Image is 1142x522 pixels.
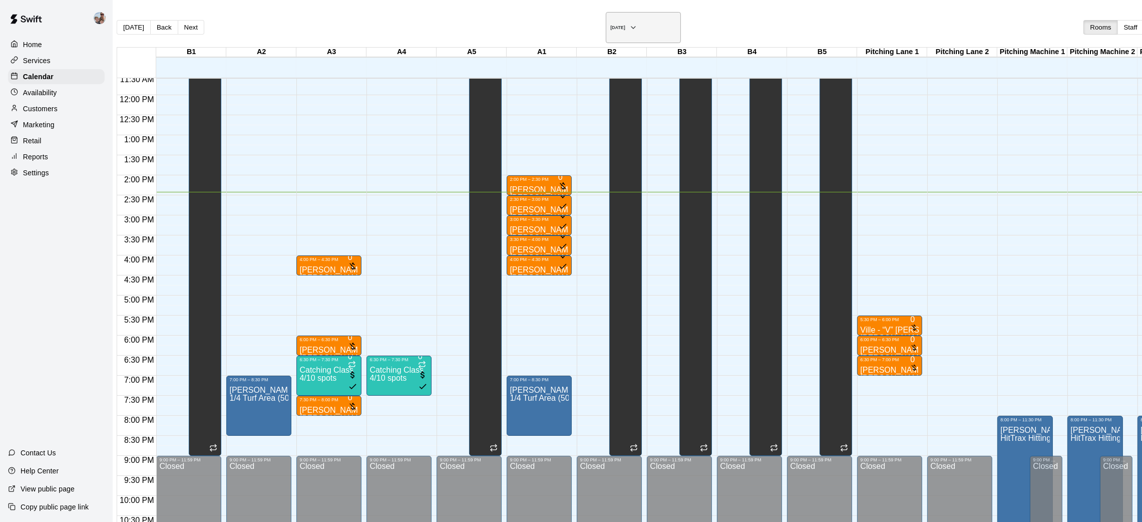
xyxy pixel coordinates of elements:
[348,352,352,361] span: 0
[23,120,55,130] p: Marketing
[348,373,358,393] span: All customers have paid
[507,48,577,57] div: A1
[610,25,625,30] h6: [DATE]
[122,396,157,404] span: 7:30 PM
[118,75,157,84] span: 11:30 AM
[8,165,105,180] a: Settings
[122,336,157,344] span: 6:00 PM
[23,168,49,178] p: Settings
[510,217,569,222] div: 3:00 PM – 3:30 PM
[21,448,56,458] p: Contact Us
[1070,417,1120,422] div: 8:00 PM – 11:30 PM
[510,177,569,182] div: 2:00 PM – 2:30 PM
[122,155,157,164] span: 1:30 PM
[229,377,288,382] div: 7:00 PM – 8:30 PM
[910,355,915,364] span: 0
[8,37,105,52] a: Home
[348,362,356,370] span: Recurring event
[910,344,918,352] svg: No customers have paid
[348,253,352,262] span: 0
[720,457,779,462] div: 9:00 PM – 11:59 PM
[8,101,105,116] a: Customers
[296,396,361,416] div: 7:30 PM – 8:00 PM: Jackson Scharold
[418,362,426,370] span: Recurring event
[23,72,54,82] p: Calendar
[209,445,217,453] span: Recurring event
[700,445,708,453] span: Recurring event
[366,356,432,396] div: 6:30 PM – 7:30 PM: Catching Class
[21,466,59,476] p: Help Center
[910,335,915,344] span: 0
[558,193,568,213] span: All customers have paid
[770,445,778,453] span: Recurring event
[558,181,568,191] svg: No customers have paid
[910,364,918,372] svg: No customers have paid
[787,48,857,57] div: B5
[510,377,569,382] div: 7:00 PM – 8:30 PM
[8,149,105,164] a: Reports
[510,237,569,242] div: 3:30 PM – 4:00 PM
[8,117,105,132] div: Marketing
[299,257,358,262] div: 4:00 PM – 4:30 PM
[860,374,962,382] span: [PERSON_NAME] (Pitching)
[418,352,423,361] span: 0
[510,193,707,202] span: [PERSON_NAME] Baseball/Softball (Hitting or Fielding)
[348,402,358,412] svg: No customers have paid
[1103,457,1129,462] div: 9:00 PM – 11:59 PM
[860,357,919,362] div: 6:30 PM – 7:00 PM
[369,457,429,462] div: 9:00 PM – 11:59 PM
[717,48,787,57] div: B4
[296,336,361,356] div: 6:00 PM – 6:30 PM: Billy Hall
[510,233,707,242] span: [PERSON_NAME] Baseball/Softball (Hitting or Fielding)
[296,48,366,57] div: A3
[122,215,157,224] span: 3:00 PM
[8,133,105,148] a: Retail
[507,376,572,436] div: 7:00 PM – 8:30 PM: 1/4 Turf Area (50ft x 50ft)
[122,456,157,464] span: 9:00 PM
[997,48,1067,57] div: Pitching Machine 1
[226,48,296,57] div: A2
[366,48,437,57] div: A4
[178,20,204,35] button: Next
[299,374,336,382] span: 4/10 spots filled
[558,213,568,233] span: All customers have paid
[122,356,157,364] span: 6:30 PM
[510,197,569,202] div: 2:30 PM – 3:00 PM
[510,457,569,462] div: 9:00 PM – 11:59 PM
[296,255,361,276] div: 4:00 PM – 4:30 PM: Brady Burroughs
[299,354,430,362] span: [PERSON_NAME] (Catching/Hitting)
[21,502,89,512] p: Copy public page link
[117,496,156,504] span: 10:00 PM
[860,337,919,342] div: 6:00 PM – 6:30 PM
[507,255,572,276] div: 4:00 PM – 4:30 PM: Andrew Koller
[1083,20,1117,35] button: Rooms
[1067,48,1137,57] div: Pitching Machine 2
[122,476,157,484] span: 9:30 PM
[857,48,927,57] div: Pitching Lane 1
[23,104,58,114] p: Customers
[117,95,156,104] span: 12:00 PM
[23,88,57,98] p: Availability
[580,457,639,462] div: 9:00 PM – 11:59 PM
[122,276,157,284] span: 4:30 PM
[440,457,499,462] div: 9:00 PM – 11:59 PM
[507,235,572,255] div: 3:30 PM – 4:00 PM: Steven Nichols
[122,376,157,384] span: 7:00 PM
[117,20,151,35] button: [DATE]
[299,414,430,422] span: [PERSON_NAME] (Catching/Hitting)
[156,48,226,57] div: B1
[348,333,352,342] span: 0
[930,457,989,462] div: 9:00 PM – 11:59 PM
[8,53,105,68] div: Services
[860,354,962,362] span: [PERSON_NAME] (Pitching)
[630,445,638,453] span: Recurring event
[159,457,218,462] div: 9:00 PM – 11:59 PM
[117,115,156,124] span: 12:30 PM
[299,397,358,402] div: 7:30 PM – 8:00 PM
[299,274,430,282] span: [PERSON_NAME] (Catching/Hitting)
[23,136,42,146] p: Retail
[558,173,563,181] span: 0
